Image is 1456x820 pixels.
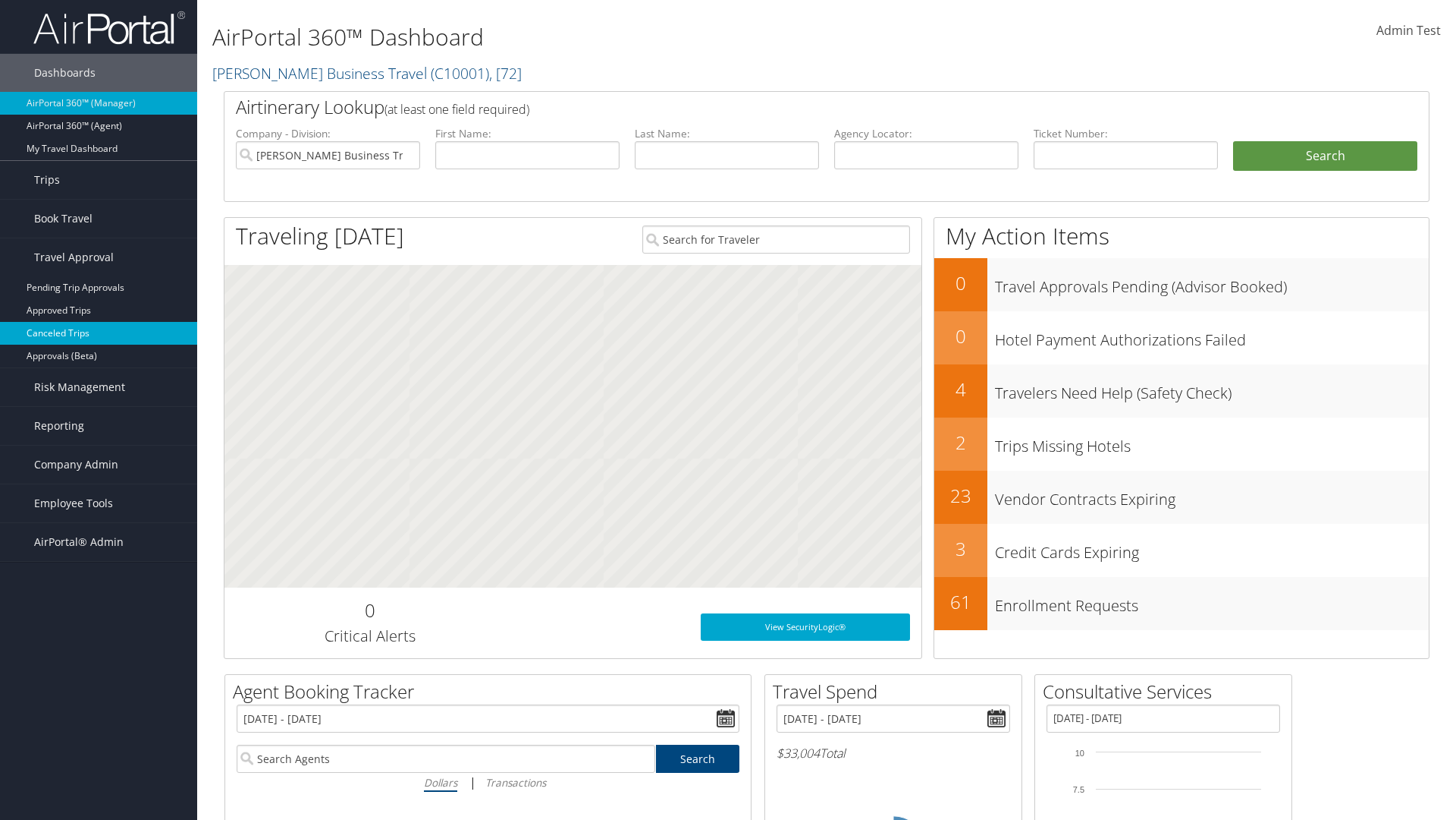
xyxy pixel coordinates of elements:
tspan: 7.5 [1073,785,1084,794]
a: 4Travelers Need Help (Safety Check) [934,364,1429,418]
h2: Consultative Services [1043,679,1291,705]
h1: AirPortal 360™ Dashboard [212,21,1031,53]
a: 3Credit Cards Expiring [934,524,1429,577]
input: Search Agents [237,745,655,773]
a: Search [656,745,740,773]
span: Trips [34,161,60,199]
input: Search for Traveler [642,225,910,254]
h2: Airtinerary Lookup [236,94,1317,120]
label: Company - Division: [236,126,420,141]
span: Employee Tools [34,484,113,522]
h2: 4 [934,377,987,402]
a: View SecurityLogic® [701,613,910,641]
h3: Trips Missing Hotels [995,428,1429,457]
tspan: 10 [1075,749,1084,758]
h3: Critical Alerts [236,626,504,647]
a: 23Vendor Contracts Expiring [934,471,1429,524]
span: (at least one field required) [384,101,529,118]
h2: Agent Booking Tracker [233,679,751,705]
span: Admin Test [1376,22,1441,39]
a: [PERSON_NAME] Business Travel [212,63,522,84]
span: Travel Approval [34,238,114,276]
h3: Travel Approvals Pending (Advisor Booked) [995,269,1429,298]
h2: 61 [934,589,987,615]
a: 61Enrollment Requests [934,577,1429,630]
h2: 23 [934,483,987,509]
h1: Traveling [DATE] [236,220,404,252]
span: Book Travel [34,200,93,238]
h2: 0 [236,598,504,623]
h3: Travelers Need Help (Safety Check) [995,375,1429,404]
a: Admin Test [1376,8,1441,55]
label: Agency Locator: [834,126,1018,141]
a: 0Hotel Payment Authorizations Failed [934,311,1429,364]
label: Ticket Number: [1034,126,1218,141]
label: Last Name: [635,126,819,141]
h3: Vendor Contracts Expiring [995,481,1429,510]
a: 0Travel Approvals Pending (Advisor Booked) [934,258,1429,311]
span: AirPortal® Admin [34,523,124,561]
h2: 2 [934,430,987,456]
span: Company Admin [34,446,118,484]
div: | [237,773,739,792]
span: ( C10001 ) [431,63,489,84]
h1: My Action Items [934,220,1429,252]
h3: Credit Cards Expiring [995,535,1429,563]
a: 2Trips Missing Hotels [934,418,1429,471]
label: First Name: [435,126,620,141]
i: Dollars [424,775,457,790]
span: $33,004 [777,745,820,762]
span: Dashboards [34,54,96,92]
span: Reporting [34,407,84,445]
button: Search [1233,141,1417,172]
h2: 0 [934,270,987,296]
i: Transactions [485,775,546,790]
h2: Travel Spend [773,679,1021,705]
span: , [ 72 ] [489,63,522,84]
h3: Enrollment Requests [995,588,1429,617]
h6: Total [777,745,1010,762]
img: airportal-logo.png [33,10,185,46]
h3: Hotel Payment Authorizations Failed [995,322,1429,351]
h2: 0 [934,323,987,349]
span: Risk Management [34,368,125,406]
h2: 3 [934,536,987,562]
